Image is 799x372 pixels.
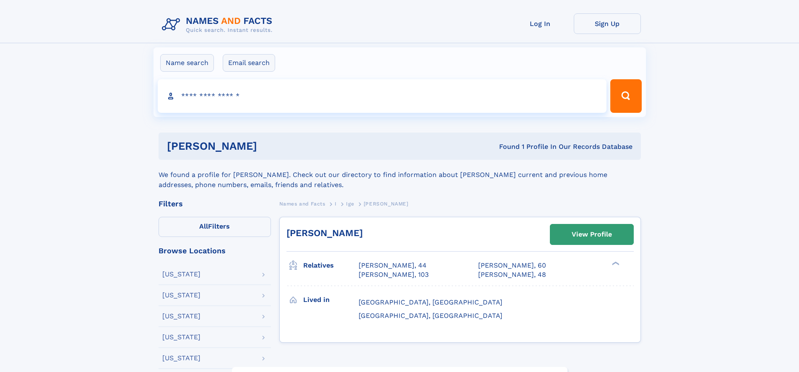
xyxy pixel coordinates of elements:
div: [US_STATE] [162,271,200,278]
img: Logo Names and Facts [159,13,279,36]
a: [PERSON_NAME], 44 [359,261,427,270]
a: Names and Facts [279,198,325,209]
h1: [PERSON_NAME] [167,141,378,151]
span: Ige [346,201,354,207]
label: Filters [159,217,271,237]
div: [US_STATE] [162,292,200,299]
div: ❯ [610,261,620,266]
span: All [199,222,208,230]
span: [GEOGRAPHIC_DATA], [GEOGRAPHIC_DATA] [359,312,502,320]
a: I [335,198,337,209]
label: Email search [223,54,275,72]
a: Log In [507,13,574,34]
span: I [335,201,337,207]
a: [PERSON_NAME], 48 [478,270,546,279]
div: View Profile [572,225,612,244]
a: Sign Up [574,13,641,34]
a: [PERSON_NAME], 103 [359,270,429,279]
div: Browse Locations [159,247,271,255]
input: search input [158,79,607,113]
div: We found a profile for [PERSON_NAME]. Check out our directory to find information about [PERSON_N... [159,160,641,190]
div: [US_STATE] [162,313,200,320]
a: [PERSON_NAME], 60 [478,261,546,270]
span: [PERSON_NAME] [364,201,409,207]
h3: Lived in [303,293,359,307]
a: Ige [346,198,354,209]
div: [US_STATE] [162,334,200,341]
div: Found 1 Profile In Our Records Database [378,142,632,151]
a: [PERSON_NAME] [286,228,363,238]
div: [US_STATE] [162,355,200,362]
div: Filters [159,200,271,208]
button: Search Button [610,79,641,113]
h3: Relatives [303,258,359,273]
label: Name search [160,54,214,72]
span: [GEOGRAPHIC_DATA], [GEOGRAPHIC_DATA] [359,298,502,306]
a: View Profile [550,224,633,245]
